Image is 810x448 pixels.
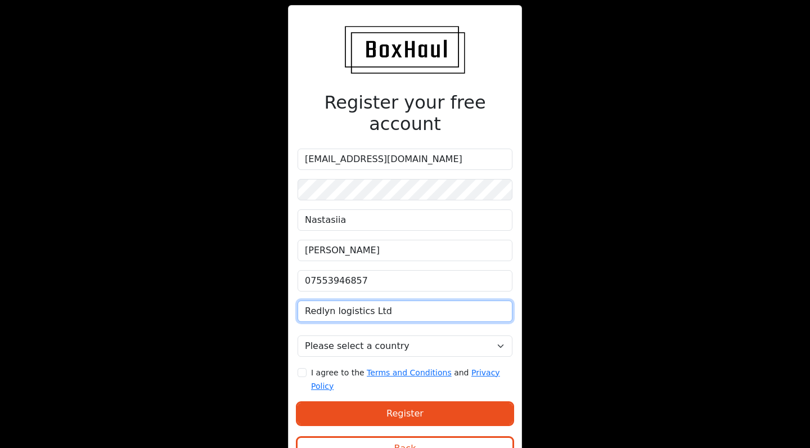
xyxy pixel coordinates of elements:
[298,335,512,357] select: Select a country
[298,92,512,135] h2: Register your free account
[298,403,512,424] button: Register
[311,368,500,391] small: I agree to the and
[298,301,512,322] input: Company Name
[298,149,512,170] input: Email
[298,209,512,231] input: First Name
[298,240,512,261] input: Last name
[345,26,465,74] img: BoxHaul
[298,270,512,292] input: Phone Number
[311,368,500,391] a: Privacy Policy
[367,368,452,377] a: Terms and Conditions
